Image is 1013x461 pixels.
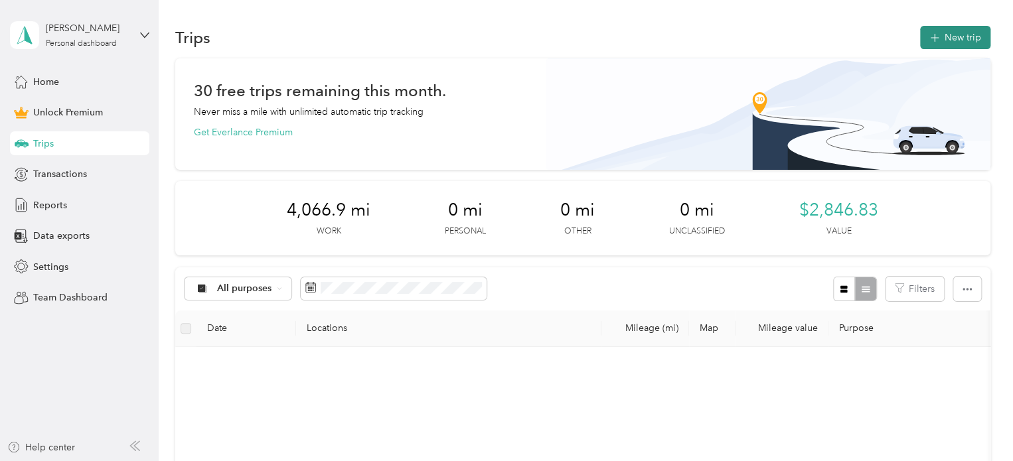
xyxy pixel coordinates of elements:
p: Work [317,226,341,237]
th: Locations [296,310,601,347]
th: Map [689,310,736,347]
button: Help center [7,440,75,454]
button: Get Everlance Premium [194,125,293,139]
span: Settings [33,260,68,274]
th: Date [196,310,296,347]
span: Home [33,75,59,89]
p: Personal [445,226,486,237]
span: Reports [33,198,67,212]
span: Data exports [33,229,90,243]
p: Never miss a mile with unlimited automatic trip tracking [194,105,424,119]
span: 0 mi [560,200,595,221]
div: [PERSON_NAME] [46,21,129,35]
p: Other [564,226,591,237]
div: Personal dashboard [46,40,117,48]
h1: 30 free trips remaining this month. [194,84,446,98]
img: Banner [546,58,990,170]
span: Trips [33,137,54,151]
h1: Trips [175,31,210,44]
button: Filters [886,277,944,301]
span: 4,066.9 mi [287,200,370,221]
span: Transactions [33,167,87,181]
p: Unclassified [669,226,725,237]
p: Value [826,226,852,237]
span: 0 mi [680,200,714,221]
iframe: Everlance-gr Chat Button Frame [939,387,1013,461]
span: 0 mi [448,200,483,221]
span: $2,846.83 [799,200,878,221]
th: Mileage value [736,310,828,347]
span: All purposes [217,284,272,293]
button: New trip [920,26,990,49]
th: Mileage (mi) [601,310,689,347]
span: Unlock Premium [33,105,103,119]
span: Team Dashboard [33,291,108,304]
